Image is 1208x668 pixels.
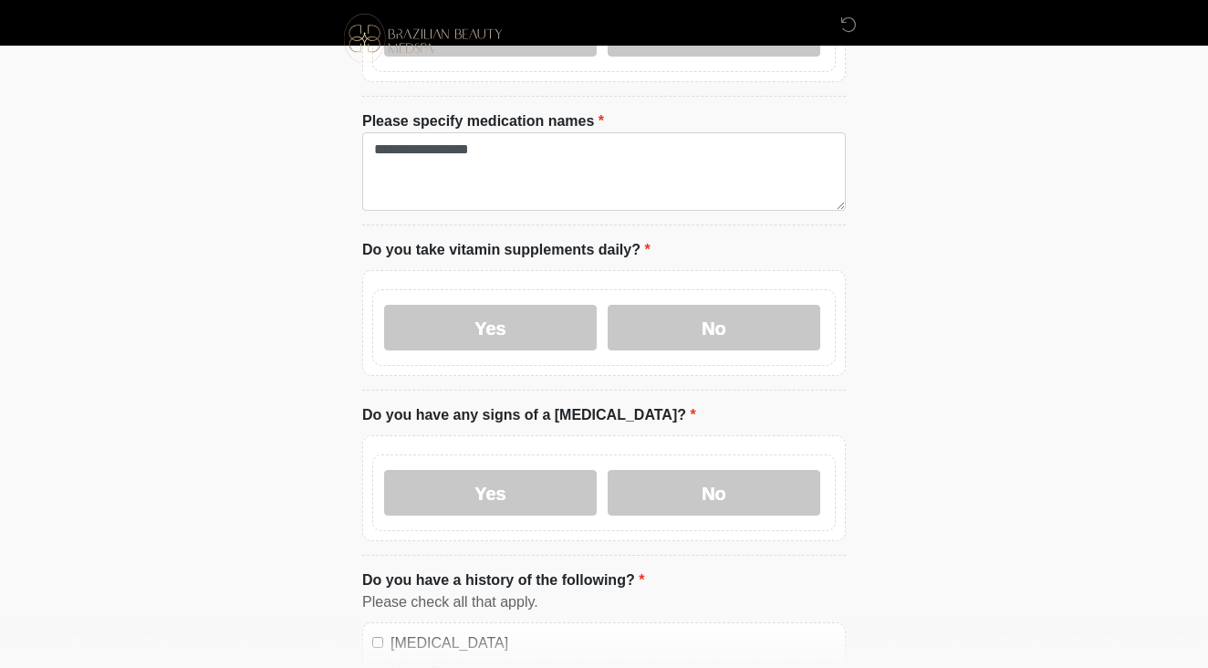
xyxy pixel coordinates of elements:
[362,591,846,613] div: Please check all that apply.
[362,569,644,591] label: Do you have a history of the following?
[391,632,836,654] label: [MEDICAL_DATA]
[384,470,597,516] label: Yes
[372,637,383,648] input: [MEDICAL_DATA]
[362,239,651,261] label: Do you take vitamin supplements daily?
[362,110,604,132] label: Please specify medication names
[362,404,696,426] label: Do you have any signs of a [MEDICAL_DATA]?
[384,305,597,350] label: Yes
[608,470,820,516] label: No
[608,305,820,350] label: No
[344,14,502,63] img: Brazilian Beauty Medspa Logo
